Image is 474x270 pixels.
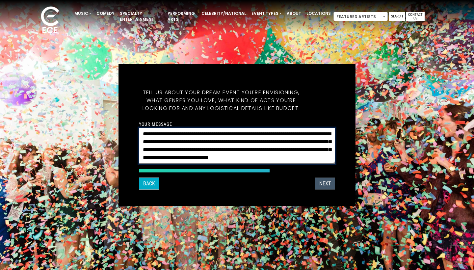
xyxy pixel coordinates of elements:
a: Contact Us [406,12,425,21]
a: Event Types [249,8,284,19]
a: Search [389,12,405,21]
a: Performing Arts [165,8,199,25]
button: Back [139,178,159,190]
span: Featured Artists [334,12,387,21]
h5: Tell us about your dream event you're envisioning, what genres you love, what kind of acts you're... [139,81,303,120]
a: Comedy [94,8,117,19]
a: Specialty Entertainment [117,8,165,25]
img: ece_new_logo_whitev2-1.png [34,5,66,37]
a: Locations [304,8,333,19]
a: About [284,8,304,19]
a: Music [72,8,94,19]
a: Celebrity/National [199,8,249,19]
button: Next [315,178,335,190]
label: Your message [139,121,172,127]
